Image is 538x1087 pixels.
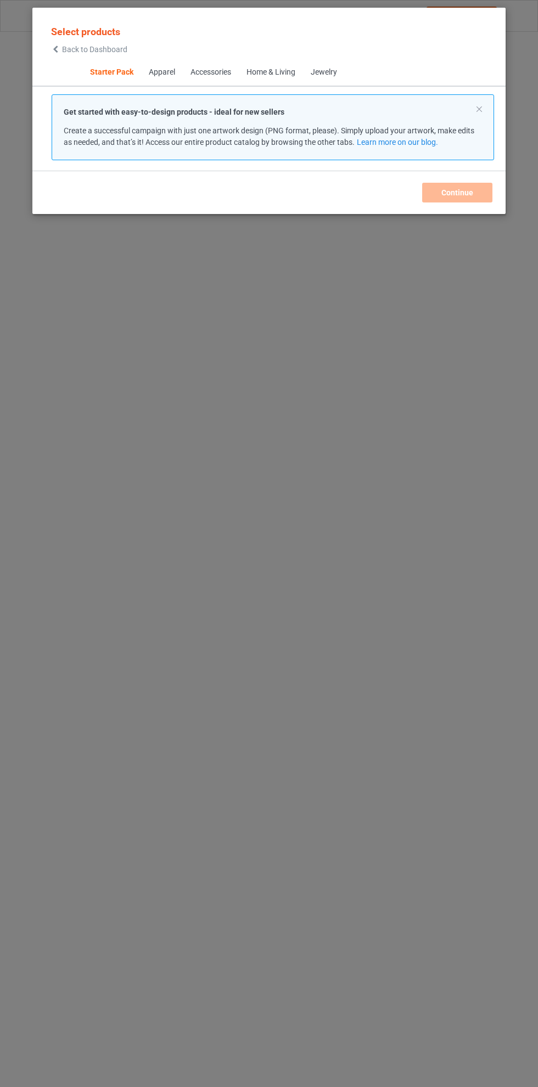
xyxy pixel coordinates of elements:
span: Back to Dashboard [62,45,127,54]
strong: Get started with easy-to-design products - ideal for new sellers [64,108,284,116]
span: Starter Pack [82,59,141,86]
div: Jewelry [310,67,337,78]
a: Learn more on our blog. [356,138,438,147]
div: Accessories [190,67,231,78]
span: Create a successful campaign with just one artwork design (PNG format, please). Simply upload you... [64,126,474,147]
div: Apparel [148,67,175,78]
span: Select products [51,26,120,37]
div: Home & Living [246,67,295,78]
